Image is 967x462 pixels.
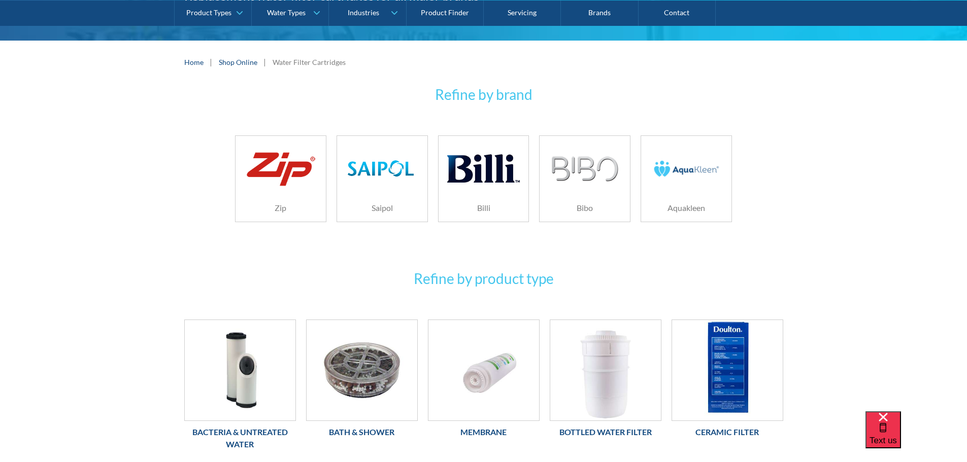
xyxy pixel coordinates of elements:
[346,158,418,179] img: Saipol
[650,145,722,193] img: Aquakleen
[550,426,661,438] h6: Bottled Water Filter
[641,135,732,222] a: AquakleenAquakleen
[428,426,540,438] h6: Membrane
[236,202,326,214] h6: Zip
[184,319,296,455] a: Bacteria & Untreated WaterBacteria & Untreated Water
[273,57,346,67] div: Water Filter Cartridges
[641,202,731,214] h6: Aquakleen
[185,320,295,420] img: Bacteria & Untreated Water
[235,135,326,222] a: ZipZip
[209,56,214,68] div: |
[438,135,529,222] a: BilliBilli
[307,320,417,420] img: Bath & Shower
[262,56,268,68] div: |
[245,147,317,190] img: Zip
[267,8,306,17] div: Water Types
[337,135,428,222] a: SaipolSaipol
[672,319,783,443] a: Ceramic Filter Ceramic Filter
[337,202,427,214] h6: Saipol
[348,8,379,17] div: Industries
[428,320,539,420] img: Membrane
[539,135,630,222] a: BiboBibo
[439,202,529,214] h6: Billi
[184,268,783,289] h3: Refine by product type
[550,320,661,420] img: Bottled Water Filter
[865,411,967,462] iframe: podium webchat widget bubble
[551,156,619,182] img: Bibo
[306,319,418,443] a: Bath & ShowerBath & Shower
[672,426,783,438] h6: Ceramic Filter
[184,426,296,450] h6: Bacteria & Untreated Water
[186,8,231,17] div: Product Types
[550,319,661,443] a: Bottled Water FilterBottled Water Filter
[672,320,783,420] img: Ceramic Filter
[540,202,630,214] h6: Bibo
[184,84,783,105] h3: Refine by brand
[428,319,540,443] a: MembraneMembrane
[447,145,519,193] img: Billi
[184,57,204,67] a: Home
[306,426,418,438] h6: Bath & Shower
[219,57,257,67] a: Shop Online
